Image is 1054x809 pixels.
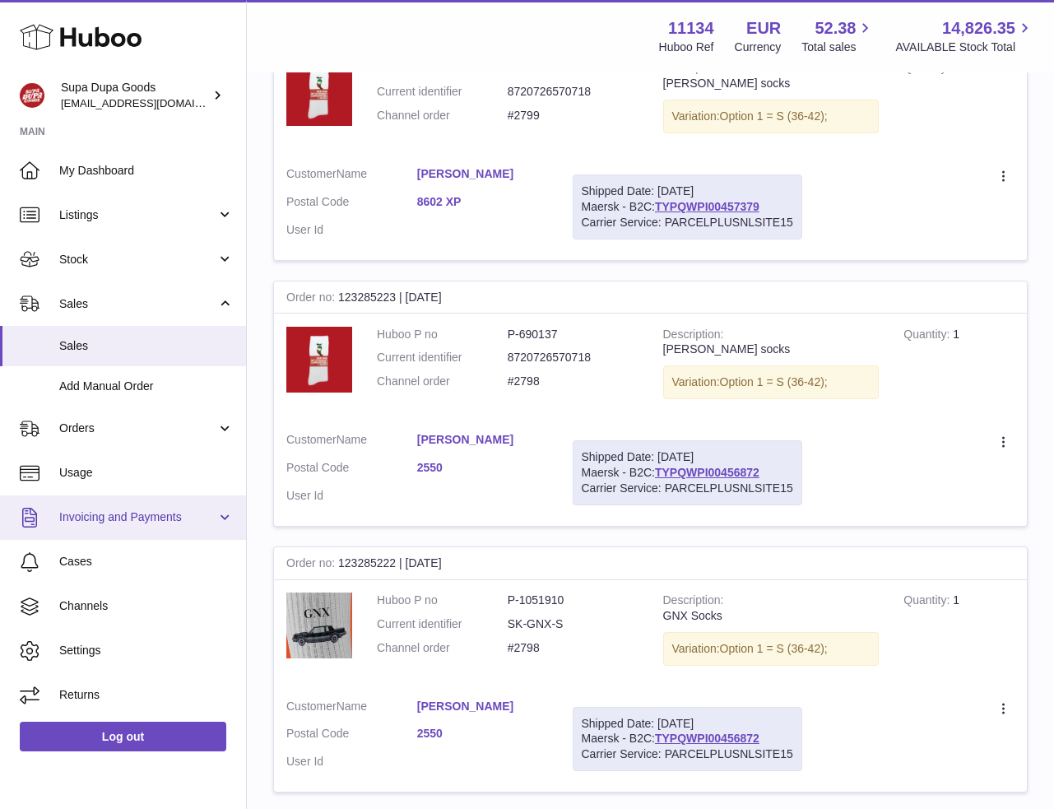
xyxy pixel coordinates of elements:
td: 1 [891,48,1027,154]
div: GNX Socks [663,608,880,624]
dd: #2799 [508,108,638,123]
a: TYPQWPI00456872 [655,466,759,479]
span: Orders [59,421,216,436]
strong: Order no [286,291,338,308]
dd: P-1051910 [508,593,638,608]
div: Maersk - B2C: [573,174,802,239]
strong: 11134 [668,17,714,40]
span: Listings [59,207,216,223]
dt: User Id [286,222,417,238]
a: TYPQWPI00457379 [655,200,759,213]
div: Carrier Service: PARCELPLUSNLSITE15 [582,215,793,230]
div: Variation: [663,632,880,666]
dd: #2798 [508,374,638,389]
dt: User Id [286,488,417,504]
div: Shipped Date: [DATE] [582,184,793,199]
a: TYPQWPI00456872 [655,732,759,745]
div: Huboo Ref [659,40,714,55]
a: [PERSON_NAME] [417,432,548,448]
img: SAD-Blond-Sock-Red-BG-800x800.png [286,60,352,126]
span: Customer [286,167,337,180]
dt: Postal Code [286,460,417,480]
dd: 8720726570718 [508,84,638,100]
dt: Postal Code [286,194,417,214]
a: 14,826.35 AVAILABLE Stock Total [895,17,1034,55]
span: My Dashboard [59,163,234,179]
span: Option 1 = S (36-42); [720,375,828,388]
dd: SK-GNX-S [508,616,638,632]
dt: Name [286,699,417,718]
span: Channels [59,598,234,614]
span: Add Manual Order [59,379,234,394]
dt: Channel order [377,640,508,656]
strong: EUR [746,17,781,40]
dt: Channel order [377,108,508,123]
div: Variation: [663,365,880,399]
dt: Name [286,166,417,186]
div: Currency [735,40,782,55]
dt: User Id [286,754,417,769]
dt: Channel order [377,374,508,389]
span: Sales [59,338,234,354]
span: Cases [59,554,234,570]
span: 52.38 [815,17,856,40]
strong: Quantity [903,328,953,345]
a: 8602 XP [417,194,548,210]
a: [PERSON_NAME] [417,166,548,182]
div: [PERSON_NAME] socks [663,76,880,91]
a: 52.38 Total sales [801,17,875,55]
a: Log out [20,722,226,751]
span: Returns [59,687,234,703]
a: [PERSON_NAME] [417,699,548,714]
dd: P-690137 [508,327,638,342]
dd: #2798 [508,640,638,656]
div: Variation: [663,100,880,133]
dt: Name [286,432,417,452]
div: Carrier Service: PARCELPLUSNLSITE15 [582,746,793,762]
div: Maersk - B2C: [573,440,802,505]
div: Shipped Date: [DATE] [582,449,793,465]
dt: Current identifier [377,350,508,365]
span: Usage [59,465,234,481]
div: 123285223 | [DATE] [274,281,1027,314]
strong: Quantity [903,593,953,611]
span: Option 1 = S (36-42); [720,642,828,655]
span: 14,826.35 [942,17,1015,40]
div: Maersk - B2C: [573,707,802,772]
span: Stock [59,252,216,267]
span: [EMAIL_ADDRESS][DOMAIN_NAME] [61,96,242,109]
span: Total sales [801,40,875,55]
span: Settings [59,643,234,658]
div: [PERSON_NAME] socks [663,342,880,357]
span: Sales [59,296,216,312]
strong: Description [663,328,724,345]
span: Invoicing and Payments [59,509,216,525]
dt: Huboo P no [377,593,508,608]
div: 123285222 | [DATE] [274,547,1027,580]
dt: Current identifier [377,84,508,100]
a: 2550 [417,460,548,476]
dt: Postal Code [286,726,417,746]
img: SAD-Blond-Sock-Red-BG-800x800.png [286,327,352,393]
span: Option 1 = S (36-42); [720,109,828,123]
div: Supa Dupa Goods [61,80,209,111]
img: 111341753777506.jpg [286,593,352,658]
td: 1 [891,580,1027,686]
dt: Current identifier [377,616,508,632]
strong: Order no [286,556,338,574]
div: Shipped Date: [DATE] [582,716,793,732]
td: 1 [891,314,1027,421]
strong: Description [663,593,724,611]
span: Customer [286,433,337,446]
img: hello@slayalldayofficial.com [20,83,44,108]
a: 2550 [417,726,548,742]
span: AVAILABLE Stock Total [895,40,1034,55]
div: Carrier Service: PARCELPLUSNLSITE15 [582,481,793,496]
dd: 8720726570718 [508,350,638,365]
dt: Huboo P no [377,327,508,342]
span: Customer [286,700,337,713]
